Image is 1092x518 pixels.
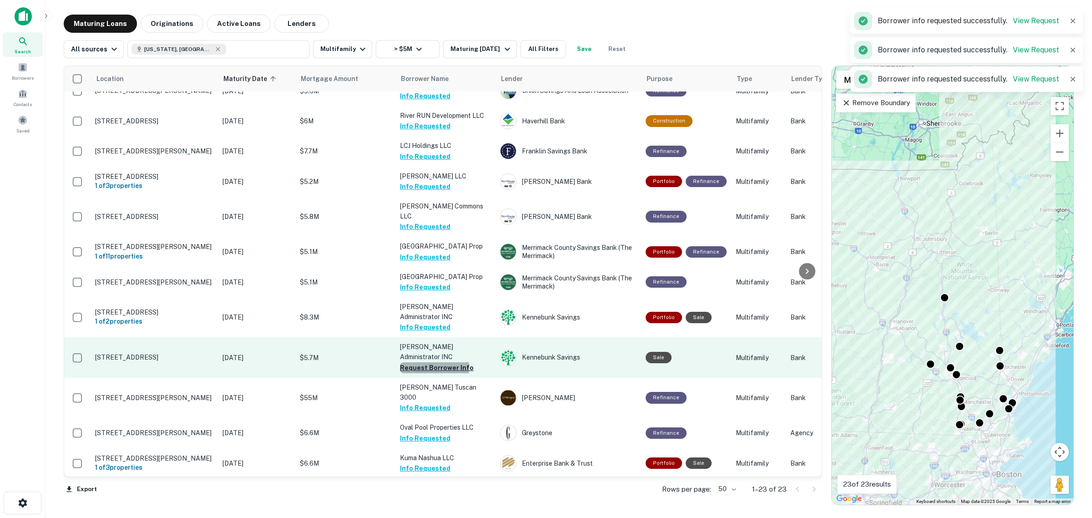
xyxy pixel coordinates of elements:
img: Google [834,493,864,505]
button: Active Loans [207,15,271,33]
p: Multifamily [736,277,781,287]
img: picture [500,274,516,290]
div: Sale [686,312,712,323]
button: Info Requested [400,121,450,132]
th: Location [91,66,218,91]
div: This loan purpose was for construction [646,115,693,127]
p: Multifamily [736,146,781,156]
button: Maturing [DATE] [443,40,516,58]
a: Contacts [3,85,43,110]
p: Borrower info requested successfully. [878,45,1059,56]
p: $6M [300,116,391,126]
p: $5.8M [300,212,391,222]
img: picture [500,390,516,406]
button: Lenders [274,15,329,33]
p: LCJ Holdings LLC [400,141,491,151]
p: [PERSON_NAME] LLC [400,171,491,181]
th: Lender [495,66,641,91]
span: Search [15,48,31,55]
iframe: Chat Widget [1046,445,1092,489]
th: Lender Type [786,66,868,91]
p: Agency [790,428,863,438]
p: [STREET_ADDRESS][PERSON_NAME] [95,278,213,286]
p: [STREET_ADDRESS] [95,353,213,361]
p: Multifamily [736,312,781,322]
p: $5.7M [300,353,391,363]
p: Multifamily [736,428,781,438]
div: [PERSON_NAME] Bank [500,208,637,225]
span: Saved [16,127,30,134]
div: This loan purpose was for refinancing [686,176,727,187]
span: Map data ©2025 Google [961,499,1011,504]
p: [STREET_ADDRESS] [95,308,213,316]
button: Info Requested [400,151,450,162]
a: View Request [1013,46,1059,54]
p: Multifamily [736,353,781,363]
div: Greystone [500,425,637,441]
p: $5.1M [300,277,391,287]
p: [STREET_ADDRESS][PERSON_NAME] [95,243,213,251]
p: Multifamily [736,393,781,403]
div: Sale [646,352,672,363]
p: Rows per page: [662,484,711,495]
div: Franklin Savings Bank [500,143,637,159]
img: picture [500,456,516,471]
p: [DATE] [222,177,291,187]
button: Multifamily [313,40,372,58]
p: [STREET_ADDRESS][PERSON_NAME] [95,429,213,437]
button: Map camera controls [1051,443,1069,461]
a: Open this area in Google Maps (opens a new window) [834,493,864,505]
p: Remove Boundary [842,97,910,108]
th: Type [731,66,786,91]
p: [DATE] [222,212,291,222]
button: All sources [64,40,124,58]
button: Info Requested [400,433,450,444]
p: Multifamily [736,212,781,222]
p: [PERSON_NAME] Commons LLC [400,201,491,221]
p: $6.6M [300,458,391,468]
div: This loan purpose was for refinancing [646,146,687,157]
span: Mortgage Amount [301,73,370,84]
p: [DATE] [222,146,291,156]
button: Info Requested [400,282,450,293]
div: This is a portfolio loan with 3 properties [646,457,682,469]
p: [STREET_ADDRESS][PERSON_NAME] [95,454,213,462]
p: $7.7M [300,146,391,156]
div: Haverhill Bank [500,113,637,129]
h6: 1 of 3 properties [95,462,213,472]
div: This loan purpose was for refinancing [646,427,687,439]
p: [STREET_ADDRESS][PERSON_NAME] [95,394,213,402]
p: Bank [790,277,863,287]
button: Maturing Loans [64,15,137,33]
span: Location [96,73,124,84]
p: Bank [790,146,863,156]
p: [DATE] [222,393,291,403]
p: Bank [790,458,863,468]
p: Bank [790,247,863,257]
p: Bank [790,116,863,126]
div: This loan purpose was for refinancing [686,246,727,258]
a: Saved [3,112,43,136]
button: All Filters [521,40,566,58]
div: 50 [715,482,738,496]
button: Originations [141,15,203,33]
p: $6.6M [300,428,391,438]
a: View Request [1013,16,1059,25]
p: Bank [790,212,863,222]
button: Info Requested [400,252,450,263]
div: 0 0 [832,66,1073,505]
button: Keyboard shortcuts [916,498,955,505]
div: This is a portfolio loan with 3 properties [646,176,682,187]
p: [DATE] [222,353,291,363]
span: [US_STATE], [GEOGRAPHIC_DATA] [144,45,212,53]
h6: 1 of 11 properties [95,251,213,261]
div: [PERSON_NAME] [500,390,637,406]
img: picture [500,350,516,366]
a: View Request [1013,75,1059,83]
div: This loan purpose was for refinancing [646,211,687,222]
p: [DATE] [222,428,291,438]
p: Bank [790,353,863,363]
div: Sale [686,457,712,469]
p: Bank [790,393,863,403]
